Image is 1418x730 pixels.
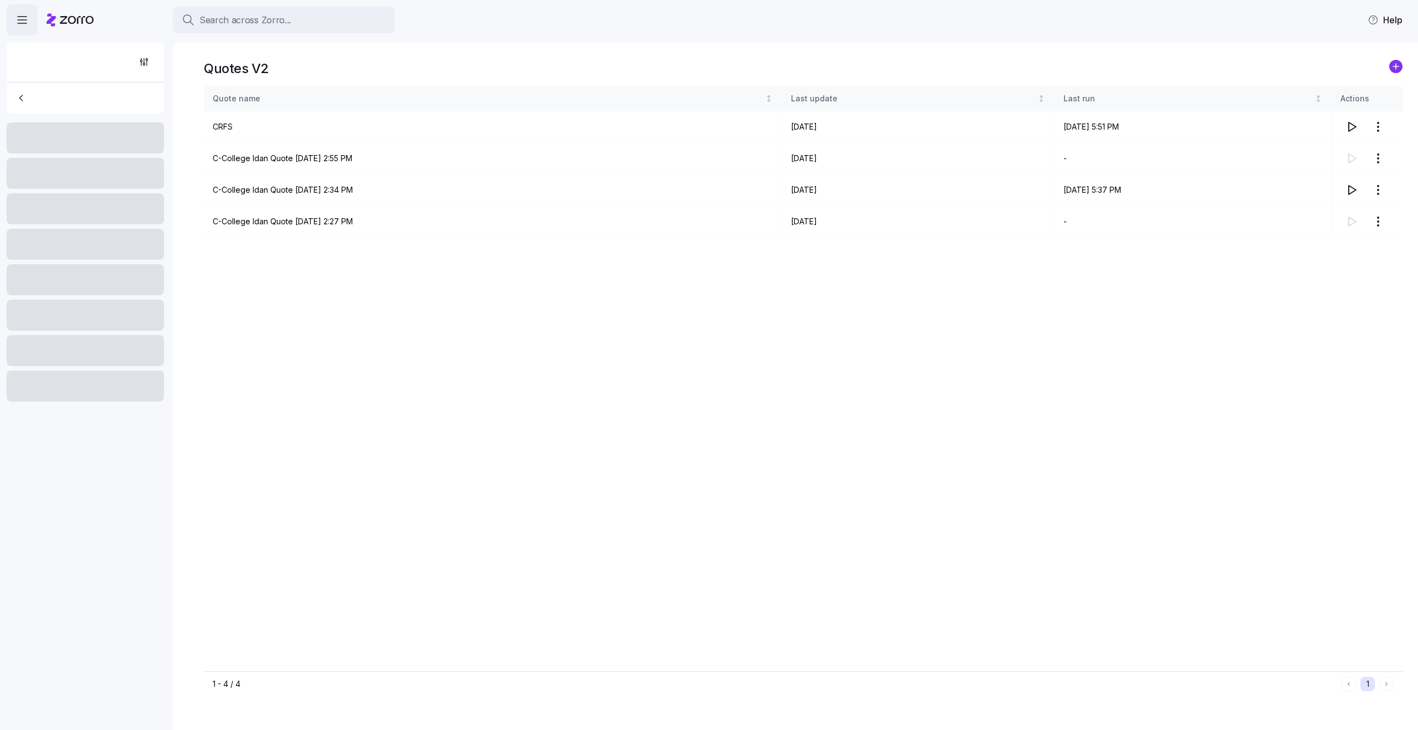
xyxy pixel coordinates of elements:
div: Not sorted [765,95,773,102]
div: Actions [1340,92,1394,105]
button: Next page [1379,677,1394,691]
button: Previous page [1342,677,1356,691]
svg: add icon [1389,60,1402,73]
td: - [1055,206,1332,238]
h1: Quotes V2 [204,60,269,77]
div: Last update [791,92,1035,105]
td: CRFS [204,111,782,143]
td: C-College Idan Quote [DATE] 2:34 PM [204,174,782,206]
span: Help [1368,13,1402,27]
th: Last updateNot sorted [782,86,1054,111]
div: Not sorted [1314,95,1322,102]
button: Help [1359,9,1411,31]
div: Quote name [213,92,763,105]
th: Last runNot sorted [1055,86,1332,111]
td: [DATE] [782,206,1054,238]
div: 1 - 4 / 4 [213,678,1337,690]
td: C-College Idan Quote [DATE] 2:27 PM [204,206,782,238]
td: [DATE] 5:51 PM [1055,111,1332,143]
td: [DATE] [782,174,1054,206]
span: Search across Zorro... [199,13,291,27]
div: Last run [1063,92,1313,105]
td: [DATE] 5:37 PM [1055,174,1332,206]
td: [DATE] [782,111,1054,143]
th: Quote nameNot sorted [204,86,782,111]
button: 1 [1360,677,1375,691]
div: Not sorted [1037,95,1045,102]
button: Search across Zorro... [173,7,394,33]
td: - [1055,143,1332,174]
td: [DATE] [782,143,1054,174]
td: C-College Idan Quote [DATE] 2:55 PM [204,143,782,174]
a: add icon [1389,60,1402,77]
